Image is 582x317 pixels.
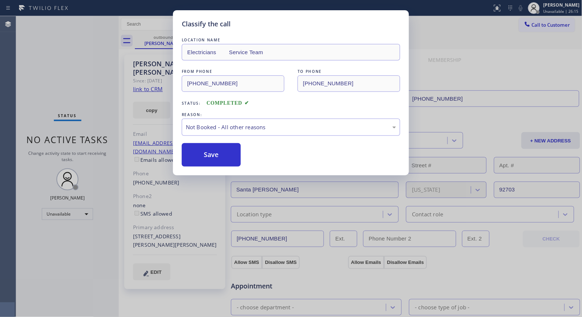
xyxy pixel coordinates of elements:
div: LOCATION NAME [182,36,400,44]
div: TO PHONE [298,68,400,75]
span: COMPLETED [207,100,249,106]
div: Not Booked - All other reasons [186,123,396,131]
span: Status: [182,101,201,106]
h5: Classify the call [182,19,231,29]
button: Save [182,143,241,167]
div: FROM PHONE [182,68,284,75]
input: From phone [182,75,284,92]
input: To phone [298,75,400,92]
div: REASON: [182,111,400,119]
